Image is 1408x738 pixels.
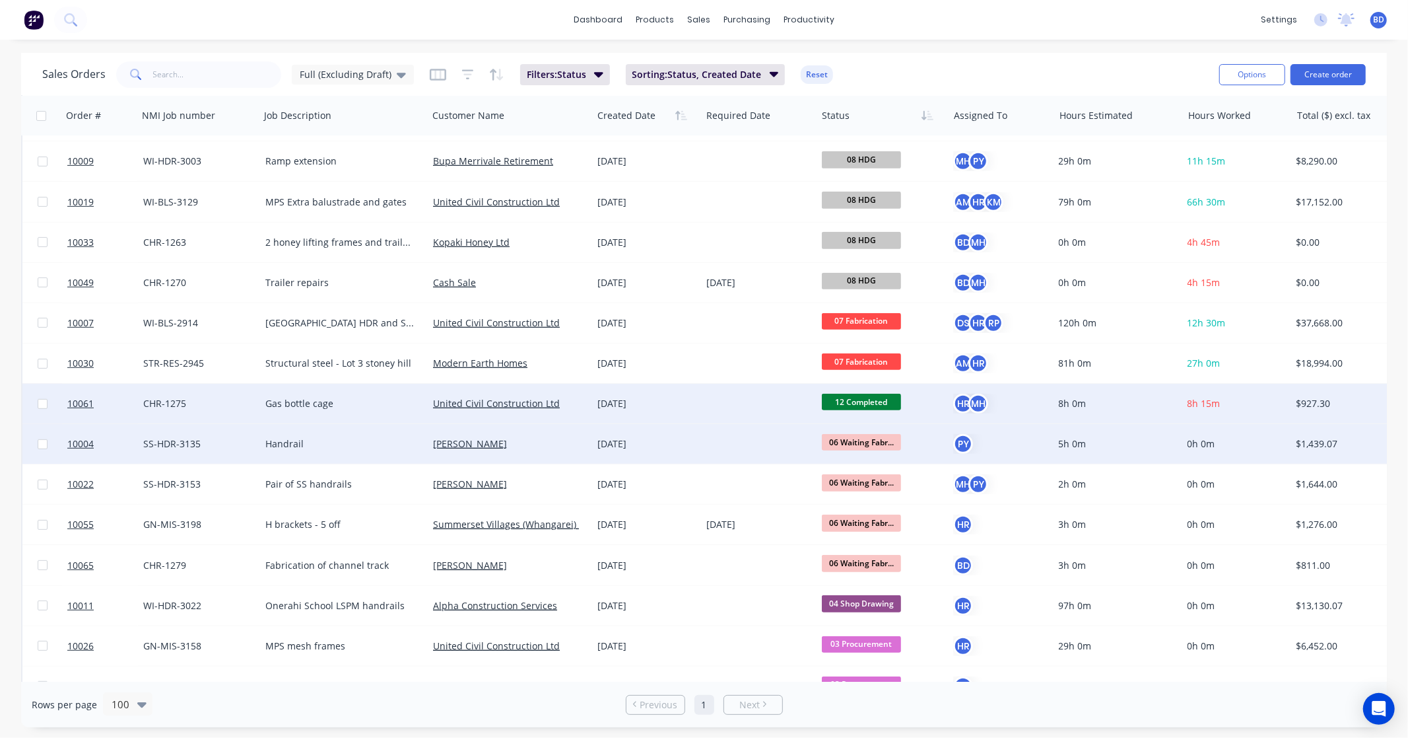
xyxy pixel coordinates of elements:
span: 12h 30m [1188,316,1226,329]
a: Alpha Construction Services [433,599,557,612]
a: [PERSON_NAME] [433,559,507,572]
div: AM [953,192,973,212]
div: Handrail [265,437,415,451]
div: PY [968,474,988,494]
div: MH [968,273,988,293]
div: HR [968,192,988,212]
div: WI-BLS-2914 [143,316,250,330]
button: HR [953,515,973,535]
a: dashboard [567,10,629,30]
button: Sorting:Status, Created Date [626,64,786,85]
span: 06 Waiting Fabr... [822,515,901,531]
div: Job Description [264,109,331,122]
div: BD [953,273,973,293]
div: CHR-1263 [143,236,250,249]
ul: Pagination [620,695,788,715]
div: [DATE] [597,559,696,572]
div: [DATE] [706,276,811,289]
a: Previous page [626,698,685,712]
div: Tapered flitch plate insert [265,680,415,693]
div: [DATE] [597,276,696,289]
div: WI-BLS-3129 [143,196,250,209]
div: 3h 0m [1059,680,1171,693]
a: United Civil Construction Ltd [433,316,560,329]
span: Rows per page [32,698,97,712]
div: AM [953,353,973,373]
span: 12 Completed [822,394,901,410]
button: BD [953,556,973,575]
div: STR-RES-2945 [143,357,250,370]
button: PY [953,434,973,454]
a: Cash Sale [433,276,476,289]
a: 10022 [67,464,143,504]
div: WI-HDR-3022 [143,599,250,612]
span: 0h 0m [1188,478,1215,490]
a: 10007 [67,303,143,343]
div: 0h 0m [1059,276,1171,289]
div: Fabrication of channel track [265,559,415,572]
span: 4h 15m [1188,276,1221,289]
button: Options [1219,64,1285,85]
div: Open Intercom Messenger [1363,693,1395,725]
button: Filters:Status [520,64,610,85]
div: 3h 0m [1059,518,1171,531]
div: Created Date [597,109,655,122]
div: [DATE] [597,599,696,612]
div: HR [968,353,988,373]
button: AMHR [953,353,988,373]
a: 10061 [67,384,143,424]
span: Previous [640,698,677,712]
span: 03 Procurement [822,636,901,653]
a: 10030 [67,344,143,383]
button: MHPY [953,151,988,171]
div: HR [968,313,988,333]
a: 10065 [67,546,143,585]
div: [DATE] [597,155,696,168]
span: 10011 [67,599,94,612]
span: 27h 0m [1188,357,1221,369]
div: Onerahi School LSPM handrails [265,599,415,612]
span: 03 Procurement [822,677,901,693]
span: 06 Waiting Fabr... [822,434,901,451]
div: [DATE] [597,518,696,531]
span: 66h 30m [1188,196,1226,208]
div: Gas bottle cage [265,397,415,410]
div: Ramp extension [265,155,415,168]
span: 10004 [67,437,94,451]
a: 10043 [67,667,143,706]
a: 10019 [67,182,143,222]
a: Kopaki Honey Ltd [433,236,510,248]
div: Required Date [706,109,770,122]
button: HR [953,596,973,616]
span: 0h 0m [1188,518,1215,531]
div: MPS Extra balustrade and gates [265,196,415,209]
div: 2h 0m [1059,478,1171,491]
div: Trailer repairs [265,276,415,289]
span: 07 Fabrication [822,353,901,370]
div: Total ($) excl. tax [1297,109,1370,122]
span: 10055 [67,518,94,531]
a: United Civil Construction Ltd [433,640,560,652]
div: 120h 0m [1059,316,1171,330]
div: SS-HDR-3135 [143,437,250,451]
a: [PERSON_NAME] [433,478,507,490]
div: 8h 0m [1059,397,1171,410]
div: [DATE] [597,478,696,491]
span: 07 Fabrication [822,313,901,330]
span: 4h 45m [1188,236,1221,248]
span: Sorting: Status, Created Date [632,68,762,81]
div: CHR-1279 [143,559,250,572]
span: 10007 [67,316,94,330]
div: SS-HDR-3153 [143,478,250,491]
a: [PERSON_NAME] [433,437,507,450]
span: 10030 [67,357,94,370]
div: products [629,10,681,30]
div: MH [953,151,973,171]
button: AMHRKM [953,192,1003,212]
button: HR [953,636,973,656]
a: Modern Earth Homes [433,357,527,369]
span: 0h 0m [1188,640,1215,652]
div: WI-HDR-3003 [143,155,250,168]
div: 97h 0m [1059,599,1171,612]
